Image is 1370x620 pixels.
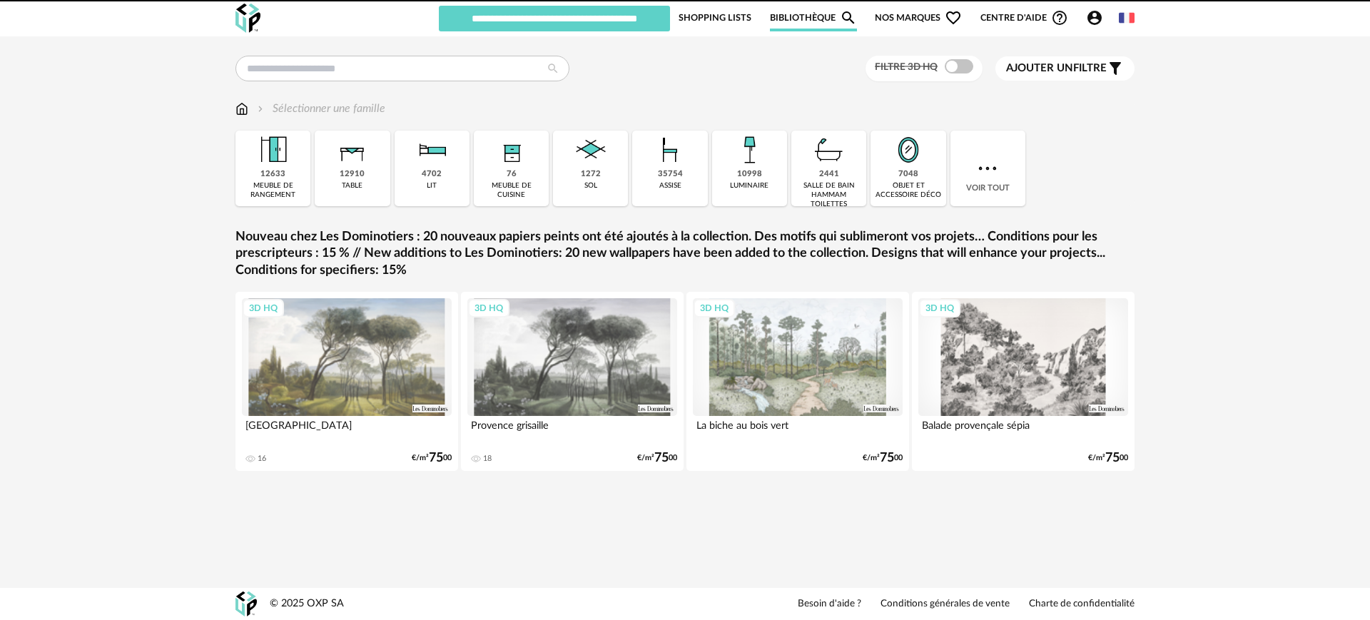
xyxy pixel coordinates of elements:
span: Magnify icon [840,9,857,26]
div: 4702 [422,169,442,180]
div: 3D HQ [243,299,284,317]
img: svg+xml;base64,PHN2ZyB3aWR0aD0iMTYiIGhlaWdodD0iMTYiIHZpZXdCb3g9IjAgMCAxNiAxNiIgZmlsbD0ibm9uZSIgeG... [255,101,266,117]
a: 3D HQ [GEOGRAPHIC_DATA] 16 €/m²7500 [235,292,458,471]
div: lit [427,181,437,190]
div: 12910 [340,169,365,180]
div: La biche au bois vert [693,416,903,444]
div: 18 [483,454,492,464]
div: €/m² 00 [412,453,452,463]
img: OXP [235,4,260,33]
span: Help Circle Outline icon [1051,9,1068,26]
div: 76 [507,169,517,180]
div: salle de bain hammam toilettes [796,181,862,209]
div: table [342,181,362,190]
div: [GEOGRAPHIC_DATA] [242,416,452,444]
div: 3D HQ [468,299,509,317]
a: 3D HQ Balade provençale sépia €/m²7500 [912,292,1135,471]
img: Sol.png [572,131,610,169]
div: 2441 [819,169,839,180]
img: fr [1119,10,1135,26]
a: 3D HQ La biche au bois vert €/m²7500 [686,292,909,471]
div: Balade provençale sépia [918,416,1128,444]
span: 75 [880,453,894,463]
img: Luminaire.png [730,131,768,169]
img: Rangement.png [492,131,531,169]
img: Salle%20de%20bain.png [810,131,848,169]
a: Besoin d'aide ? [798,598,861,611]
img: more.7b13dc1.svg [975,156,1000,181]
img: Table.png [333,131,372,169]
a: Shopping Lists [679,4,751,31]
div: 10998 [737,169,762,180]
a: Conditions générales de vente [881,598,1010,611]
span: Heart Outline icon [945,9,962,26]
span: Filter icon [1107,60,1124,77]
div: 3D HQ [694,299,735,317]
div: 7048 [898,169,918,180]
a: BibliothèqueMagnify icon [770,4,857,31]
span: filtre [1006,61,1107,76]
img: Meuble%20de%20rangement.png [254,131,293,169]
img: Assise.png [651,131,689,169]
span: 75 [1105,453,1120,463]
div: €/m² 00 [1088,453,1128,463]
span: Account Circle icon [1086,9,1110,26]
div: meuble de rangement [240,181,306,200]
span: 75 [429,453,443,463]
span: 75 [654,453,669,463]
div: Voir tout [950,131,1025,206]
div: 16 [258,454,266,464]
span: Ajouter un [1006,63,1073,73]
div: 3D HQ [919,299,960,317]
a: 3D HQ Provence grisaille 18 €/m²7500 [461,292,684,471]
div: assise [659,181,681,190]
img: svg+xml;base64,PHN2ZyB3aWR0aD0iMTYiIGhlaWdodD0iMTciIHZpZXdCb3g9IjAgMCAxNiAxNyIgZmlsbD0ibm9uZSIgeG... [235,101,248,117]
div: 12633 [260,169,285,180]
div: 1272 [581,169,601,180]
div: luminaire [730,181,768,190]
div: Sélectionner une famille [255,101,385,117]
div: meuble de cuisine [478,181,544,200]
span: Account Circle icon [1086,9,1103,26]
a: Nouveau chez Les Dominotiers : 20 nouveaux papiers peints ont été ajoutés à la collection. Des mo... [235,229,1135,279]
span: Nos marques [875,4,962,31]
button: Ajouter unfiltre Filter icon [995,56,1135,81]
div: 35754 [658,169,683,180]
div: objet et accessoire déco [875,181,941,200]
div: €/m² 00 [863,453,903,463]
div: sol [584,181,597,190]
img: Miroir.png [889,131,928,169]
span: Filtre 3D HQ [875,62,938,72]
img: Literie.png [412,131,451,169]
div: €/m² 00 [637,453,677,463]
div: Provence grisaille [467,416,677,444]
div: © 2025 OXP SA [270,597,344,611]
span: Centre d'aideHelp Circle Outline icon [980,9,1068,26]
img: OXP [235,591,257,616]
a: Charte de confidentialité [1029,598,1135,611]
